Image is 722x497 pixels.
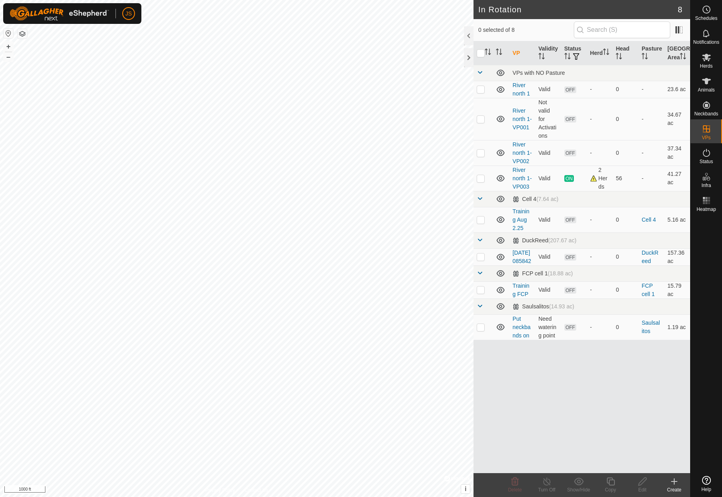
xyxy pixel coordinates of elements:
[612,248,638,265] td: 0
[513,316,530,339] a: Put neckbands on
[535,81,561,98] td: Valid
[549,303,574,310] span: (14.93 ac)
[535,207,561,232] td: Valid
[535,98,561,140] td: Not valid for Activations
[642,216,656,223] a: Cell 4
[699,159,713,164] span: Status
[531,486,563,493] div: Turn Off
[638,41,664,65] th: Pasture
[564,116,576,123] span: OFF
[616,54,622,60] p-sorticon: Activate to sort
[590,166,610,191] div: 2 Herds
[664,140,690,166] td: 37.34 ac
[513,167,532,190] a: River north 1-VP003
[664,98,690,140] td: 34.67 ac
[478,5,678,14] h2: In Rotation
[664,41,690,65] th: [GEOGRAPHIC_DATA] Area
[508,487,522,493] span: Delete
[642,54,648,60] p-sorticon: Activate to sort
[638,166,664,191] td: -
[590,115,610,123] div: -
[664,81,690,98] td: 23.6 ac
[513,249,531,264] a: [DATE] 085842
[536,196,558,202] span: (7.64 ac)
[18,29,27,39] button: Map Layers
[4,42,13,51] button: +
[612,41,638,65] th: Head
[664,314,690,340] td: 1.19 ac
[564,54,571,60] p-sorticon: Activate to sort
[548,237,576,244] span: (207.67 ac)
[590,149,610,157] div: -
[561,41,587,65] th: Status
[564,287,576,294] span: OFF
[478,26,574,34] span: 0 selected of 8
[513,196,558,203] div: Cell 4
[513,141,532,164] a: River north 1-VP002
[513,107,532,131] a: River north 1-VP001
[702,135,710,140] span: VPs
[638,140,664,166] td: -
[612,140,638,166] td: 0
[701,487,711,492] span: Help
[513,237,576,244] div: DuckReed
[4,29,13,38] button: Reset Map
[612,314,638,340] td: 0
[513,208,529,231] a: Training Aug 2.25
[535,248,561,265] td: Valid
[465,485,466,492] span: i
[10,6,109,21] img: Gallagher Logo
[691,473,722,495] a: Help
[701,183,711,188] span: Infra
[590,286,610,294] div: -
[664,248,690,265] td: 157.36 ac
[638,98,664,140] td: -
[513,303,574,310] div: Saulsalitos
[678,4,682,16] span: 8
[638,81,664,98] td: -
[564,324,576,331] span: OFF
[658,486,690,493] div: Create
[535,41,561,65] th: Validity
[496,50,502,56] p-sorticon: Activate to sort
[612,81,638,98] td: 0
[642,283,655,297] a: FCP cell 1
[587,41,613,65] th: Herd
[590,253,610,261] div: -
[590,85,610,94] div: -
[564,175,574,182] span: ON
[698,88,715,92] span: Animals
[697,207,716,212] span: Heatmap
[664,166,690,191] td: 41.27 ac
[680,54,686,60] p-sorticon: Activate to sort
[513,70,687,76] div: VPs with NO Pasture
[563,486,595,493] div: Show/Hide
[4,52,13,62] button: –
[612,207,638,232] td: 0
[538,54,545,60] p-sorticon: Activate to sort
[574,21,670,38] input: Search (S)
[461,485,470,493] button: i
[535,281,561,298] td: Valid
[125,10,132,18] span: JS
[513,270,573,277] div: FCP cell 1
[564,216,576,223] span: OFF
[513,82,530,97] a: River north 1
[564,254,576,261] span: OFF
[509,41,535,65] th: VP
[612,281,638,298] td: 0
[513,283,529,297] a: Training FCP
[642,249,658,264] a: DuckReed
[695,16,717,21] span: Schedules
[564,86,576,93] span: OFF
[535,314,561,340] td: Need watering point
[485,50,491,56] p-sorticon: Activate to sort
[205,487,235,494] a: Privacy Policy
[612,166,638,191] td: 56
[535,140,561,166] td: Valid
[664,281,690,298] td: 15.79 ac
[694,111,718,116] span: Neckbands
[535,166,561,191] td: Valid
[603,50,609,56] p-sorticon: Activate to sort
[612,98,638,140] td: 0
